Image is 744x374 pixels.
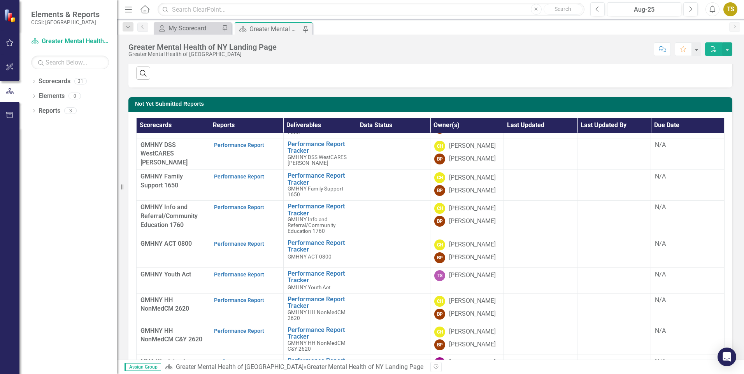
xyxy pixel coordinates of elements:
span: GMHNY ACT 0800 [140,240,192,247]
td: Double-Click to Edit [357,293,430,324]
span: Search [554,6,571,12]
div: BP [434,339,445,350]
a: Performance Report [214,204,264,210]
a: Performance Report [214,297,264,303]
span: GMHNY Info and Referral/Community Education 1760 [140,203,198,229]
td: Double-Click to Edit [357,138,430,170]
div: BP [434,185,445,196]
span: GMHNY HH NonMedCM 2620 [140,296,189,313]
td: Double-Click to Edit [357,267,430,293]
td: Double-Click to Edit [357,237,430,267]
button: TS [723,2,737,16]
div: [PERSON_NAME] [449,297,496,306]
div: N/A [655,270,720,279]
div: CH [434,327,445,337]
div: [PERSON_NAME] [449,240,496,249]
td: Double-Click to Edit [357,170,430,201]
a: Performance Report Tracker [288,239,353,253]
div: 0 [68,93,81,100]
div: CH [434,172,445,183]
div: N/A [655,239,720,248]
div: [PERSON_NAME] [449,340,496,349]
div: N/A [655,327,720,336]
a: Performance Report Tracker [288,141,353,154]
div: CH [434,296,445,307]
button: Aug-25 [607,2,681,16]
span: GMHNY DSS WestCARES [PERSON_NAME] [288,154,347,166]
div: [PERSON_NAME] [449,271,496,280]
h3: Not Yet Submitted Reports [135,101,728,107]
div: » [165,363,425,372]
span: GMHNY HH NonMedCM C&Y 2620 [288,340,346,352]
span: Assign Group [125,363,161,371]
span: GMHNY DSS WestCARES [PERSON_NAME] [140,141,188,166]
div: Greater Mental Health of NY Landing Page [307,363,423,371]
span: GMHNY Family Support 1650 [140,173,183,189]
a: Performance Report Tracker [288,357,353,371]
div: TS [434,270,445,281]
div: BP [434,216,445,227]
div: [PERSON_NAME] [449,173,496,182]
div: BP [434,309,445,320]
div: [PERSON_NAME] [449,217,496,226]
a: Performance Report [214,173,264,180]
div: [PERSON_NAME] [449,309,496,318]
a: Greater Mental Health of [GEOGRAPHIC_DATA] [31,37,109,46]
td: Double-Click to Edit Right Click for Context Menu [283,201,357,237]
div: Greater Mental Health of NY Landing Page [249,24,301,34]
span: GMHNY Youth Act [140,271,191,278]
a: Greater Mental Health of [GEOGRAPHIC_DATA] [176,363,304,371]
a: Elements [39,92,65,101]
div: N/A [655,141,720,150]
a: Performance Report Tracker [288,270,353,284]
span: Elements & Reports [31,10,100,19]
td: Double-Click to Edit [357,201,430,237]
div: N/A [655,357,720,366]
a: Performance Report Tracker [288,172,353,186]
td: Double-Click to Edit Right Click for Context Menu [283,237,357,267]
div: [PERSON_NAME] [449,253,496,262]
a: Performance Report Tracker [288,203,353,217]
td: Double-Click to Edit Right Click for Context Menu [283,324,357,355]
span: GMHNY Youth Act [288,284,330,290]
div: BP [434,252,445,263]
div: 31 [74,78,87,85]
div: KM [434,357,445,368]
span: GMHNY Info and Referral/Community Education 1760 [288,216,335,234]
img: ClearPoint Strategy [4,9,18,23]
small: CCSI: [GEOGRAPHIC_DATA] [31,19,100,25]
button: Search [544,4,583,15]
div: Greater Mental Health of [GEOGRAPHIC_DATA] [128,51,277,57]
span: MHA Westchester - ICM Service Dollars [140,358,195,374]
td: Double-Click to Edit Right Click for Context Menu [283,267,357,293]
a: Reports [39,107,60,115]
div: [PERSON_NAME] [449,204,496,213]
span: GMHNY Family Support 1650 [288,185,343,197]
td: Double-Click to Edit Right Click for Context Menu [283,138,357,170]
td: Double-Click to Edit Right Click for Context Menu [283,170,357,201]
span: GMHNY ACT 0800 [288,253,332,260]
span: GMHNY HH NonMedCM C&Y 2620 [140,327,202,343]
a: Scorecards [39,77,70,86]
div: N/A [655,203,720,212]
div: Greater Mental Health of NY Landing Page [128,43,277,51]
div: N/A [655,296,720,305]
a: Performance Report [214,241,264,247]
a: Performance Report [214,328,264,334]
a: Performance Report Tracker [288,296,353,309]
td: Double-Click to Edit [357,324,430,355]
span: GMHNY HH NonMedCM 2620 [288,309,346,321]
div: [PERSON_NAME] [449,358,496,367]
div: N/A [655,172,720,181]
div: Open Intercom Messenger [718,348,736,366]
div: [PERSON_NAME] [449,142,496,150]
div: CH [434,141,445,152]
a: Performance Report [214,358,264,365]
div: My Scorecard [168,23,220,33]
a: Performance Report [214,142,264,148]
a: Performance Report Tracker [288,327,353,340]
div: 3 [64,107,77,114]
input: Search Below... [31,56,109,69]
div: BP [434,154,445,164]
